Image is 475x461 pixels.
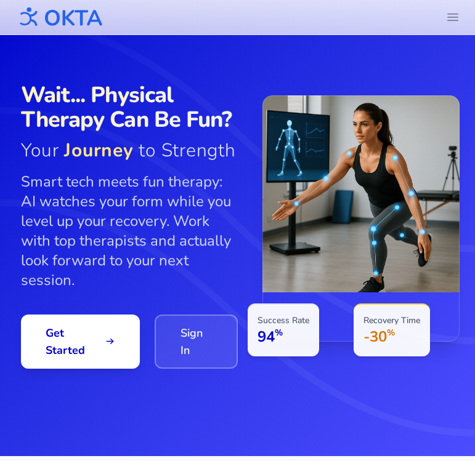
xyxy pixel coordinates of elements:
p: 94 [258,327,309,347]
span: Journey [64,138,133,163]
img: OKTA logo [15,1,104,33]
span: Wait... Physical Therapy Can Be Fun? [21,83,238,132]
a: Sign In [155,315,237,369]
p: Success Rate [258,315,309,327]
p: Smart tech meets fun therapy: AI watches your form while you level up your recovery. Work with to... [21,172,238,290]
span: Your to Strength [21,140,238,162]
button: header.menu.open [440,5,465,30]
a: Get Started [21,315,140,369]
span: Get Started [46,324,116,359]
